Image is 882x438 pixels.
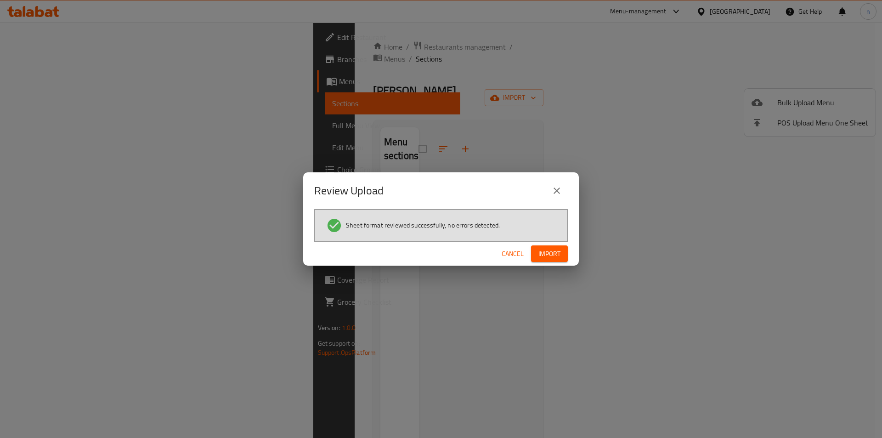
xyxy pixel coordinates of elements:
[546,180,568,202] button: close
[346,221,500,230] span: Sheet format reviewed successfully, no errors detected.
[531,245,568,262] button: Import
[498,245,527,262] button: Cancel
[538,248,560,260] span: Import
[502,248,524,260] span: Cancel
[314,183,384,198] h2: Review Upload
